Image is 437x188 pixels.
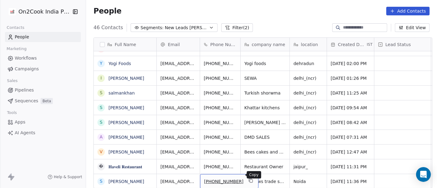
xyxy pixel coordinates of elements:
[160,134,196,140] span: [EMAIL_ADDRESS][DOMAIN_NAME]
[204,134,237,140] span: [PHONE_NUMBER]
[108,164,142,169] a: 𝐇𝐚𝐯𝐞𝐥𝐢 𝐑𝐞𝐬𝐭𝐚𝐮𝐫𝐚𝐧𝐭
[93,24,123,31] span: 46 Contacts
[244,90,286,96] span: Turkish shorwma
[204,164,237,170] span: [PHONE_NUMBER]
[331,134,370,140] span: [DATE] 07:31 AM
[100,178,103,185] div: S
[4,108,19,117] span: Tools
[94,38,156,51] div: Full Name
[200,38,240,51] div: Phone Number
[367,42,373,47] span: IST
[374,38,431,51] div: Lead Status
[7,6,68,17] button: On2Cook India Pvt. Ltd.
[331,90,370,96] span: [DATE] 11:25 AM
[331,75,370,81] span: [DATE] 01:26 PM
[15,119,26,125] span: Apps
[108,105,144,110] a: [PERSON_NAME]
[160,164,196,170] span: [EMAIL_ADDRESS][DOMAIN_NAME]
[204,105,237,111] span: [PHONE_NUMBER]
[244,119,286,126] span: [PERSON_NAME] home kitchen
[252,41,285,48] span: company name
[108,135,144,140] a: [PERSON_NAME]
[18,8,71,16] span: On2Cook India Pvt. Ltd.
[244,164,286,170] span: Restaurant Owner
[293,105,323,111] span: delhi_(ncr)
[331,61,370,67] span: [DATE] 02:00 PM
[108,150,144,155] a: [PERSON_NAME]
[204,61,237,67] span: [PHONE_NUMBER]
[331,149,370,155] span: [DATE] 12:47 AM
[249,172,259,177] p: Copy
[15,55,37,61] span: Workflows
[293,149,323,155] span: delhi_(ncr)
[293,178,323,185] span: Noida
[168,41,180,48] span: Email
[15,66,39,72] span: Campaigns
[244,178,286,185] span: belldews trade services
[290,38,327,51] div: location
[331,119,370,126] span: [DATE] 08:42 AM
[338,41,366,48] span: Created Date
[386,7,430,15] button: Add Contacts
[100,75,102,81] div: I
[331,105,370,111] span: [DATE] 09:54 AM
[221,23,253,32] button: Filter(2)
[108,91,135,96] a: salmankhan
[5,32,81,42] a: People
[5,128,81,138] a: AI Agents
[293,164,323,170] span: jaipur_
[395,23,430,32] button: Edit View
[160,119,196,126] span: [EMAIL_ADDRESS][DOMAIN_NAME]
[108,76,144,81] a: [PERSON_NAME]
[108,120,144,125] a: [PERSON_NAME]
[100,90,103,96] div: s
[5,85,81,95] a: Pipelines
[165,25,208,31] span: New Leads [PERSON_NAME]
[293,61,323,67] span: dehradun
[100,104,103,111] div: S
[204,149,237,155] span: [PHONE_NUMBER]
[204,119,237,126] span: [PHONE_NUMBER]
[331,178,370,185] span: [DATE] 11:36 PM
[160,90,196,96] span: [EMAIL_ADDRESS][DOMAIN_NAME]
[100,134,103,140] div: a
[100,119,103,126] div: S
[15,34,29,40] span: People
[5,117,81,127] a: Apps
[331,164,370,170] span: [DATE] 11:31 PM
[15,98,38,104] span: Sequences
[244,134,286,140] span: DMD SALES
[244,149,286,155] span: Bees cakes and cafe
[108,179,144,184] a: [PERSON_NAME]
[293,134,323,140] span: delhi_(ncr)
[4,23,27,32] span: Contacts
[293,75,323,81] span: delhi_(ncr)
[160,61,196,67] span: [EMAIL_ADDRESS][DOMAIN_NAME]
[204,75,237,81] span: [PHONE_NUMBER]
[241,38,289,51] div: company name
[293,90,323,96] span: delhi_(ncr)
[160,75,196,81] span: [EMAIL_ADDRESS][DOMAIN_NAME]
[4,76,20,85] span: Sales
[244,75,286,81] span: SEWA
[41,98,53,104] span: Beta
[244,105,286,111] span: Khattar kitchens
[100,60,103,67] div: Y
[4,44,29,53] span: Marketing
[99,163,103,170] div: �
[301,41,318,48] span: location
[293,119,323,126] span: delhi_(ncr)
[93,6,121,16] span: People
[15,87,34,93] span: Pipelines
[48,174,82,179] a: Help & Support
[204,178,243,185] span: [PHONE_NUMBER]
[100,149,103,155] div: V
[108,61,131,66] a: Yogi Foods
[244,61,286,67] span: Yogi foods
[5,53,81,63] a: Workflows
[157,38,200,51] div: Email
[160,178,196,185] span: [EMAIL_ADDRESS][DOMAIN_NAME]
[15,130,35,136] span: AI Agents
[416,167,431,182] div: Open Intercom Messenger
[327,38,374,51] div: Created DateIST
